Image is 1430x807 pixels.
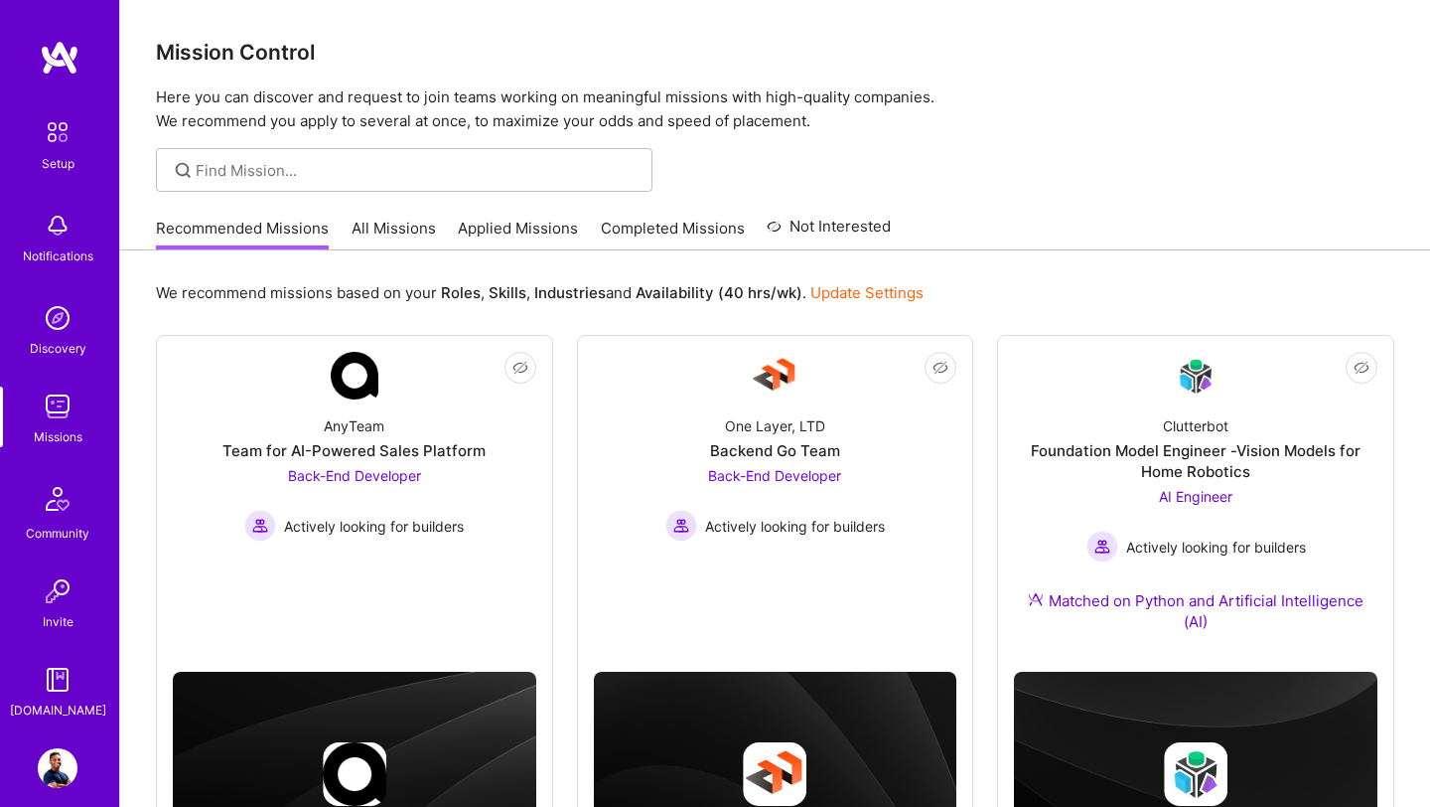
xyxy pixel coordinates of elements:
img: discovery [38,298,77,338]
a: Applied Missions [458,218,578,250]
div: Team for AI-Powered Sales Platform [222,440,486,461]
h3: Mission Control [156,40,1394,65]
div: Missions [34,426,82,447]
img: Company Logo [331,352,378,400]
input: Find Mission... [196,160,638,181]
img: Ateam Purple Icon [1028,591,1044,607]
span: AI Engineer [1159,488,1232,505]
span: Back-End Developer [288,467,421,484]
img: teamwork [38,387,77,426]
div: One Layer, LTD [725,415,825,436]
img: bell [38,206,77,245]
div: Community [26,523,89,544]
img: setup [37,111,78,153]
img: Company Logo [1172,353,1219,400]
b: Roles [441,283,481,302]
img: logo [40,40,79,76]
img: Company logo [1164,742,1227,806]
b: Industries [534,283,606,302]
img: Company Logo [751,352,798,400]
a: Recommended Missions [156,218,329,250]
span: Actively looking for builders [705,516,885,537]
div: Clutterbot [1163,415,1228,436]
img: Actively looking for builders [665,510,697,542]
img: Company logo [743,742,806,806]
img: User Avatar [38,748,77,788]
div: Matched on Python and Artificial Intelligence (AI) [1014,590,1377,632]
b: Skills [489,283,526,302]
div: Invite [43,611,73,632]
div: Discovery [30,338,86,359]
a: Company LogoAnyTeamTeam for AI-Powered Sales PlatformBack-End Developer Actively looking for buil... [173,352,536,606]
a: Update Settings [810,283,924,302]
b: Availability (40 hrs/wk) [636,283,802,302]
i: icon EyeClosed [1354,360,1369,376]
span: Back-End Developer [708,467,841,484]
i: icon SearchGrey [172,159,195,182]
img: Actively looking for builders [244,510,276,542]
a: Not Interested [767,215,891,250]
i: icon EyeClosed [932,360,948,376]
div: [DOMAIN_NAME] [10,700,106,721]
p: Here you can discover and request to join teams working on meaningful missions with high-quality ... [156,85,1394,133]
p: We recommend missions based on your , , and . [156,282,924,303]
a: All Missions [352,218,436,250]
img: Community [34,475,81,523]
span: Actively looking for builders [1126,537,1306,558]
a: Company LogoClutterbotFoundation Model Engineer -Vision Models for Home RoboticsAI Engineer Activ... [1014,352,1377,656]
img: Actively looking for builders [1086,531,1118,563]
i: icon EyeClosed [512,360,528,376]
a: Completed Missions [601,218,745,250]
img: Invite [38,571,77,611]
div: AnyTeam [324,415,384,436]
a: User Avatar [33,748,82,788]
div: Foundation Model Engineer -Vision Models for Home Robotics [1014,440,1377,482]
img: guide book [38,660,77,700]
span: Actively looking for builders [284,516,464,537]
a: Company LogoOne Layer, LTDBackend Go TeamBack-End Developer Actively looking for buildersActively... [594,352,957,606]
img: Company logo [323,742,386,806]
div: Setup [42,153,74,174]
div: Backend Go Team [710,440,840,461]
div: Notifications [23,245,93,266]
